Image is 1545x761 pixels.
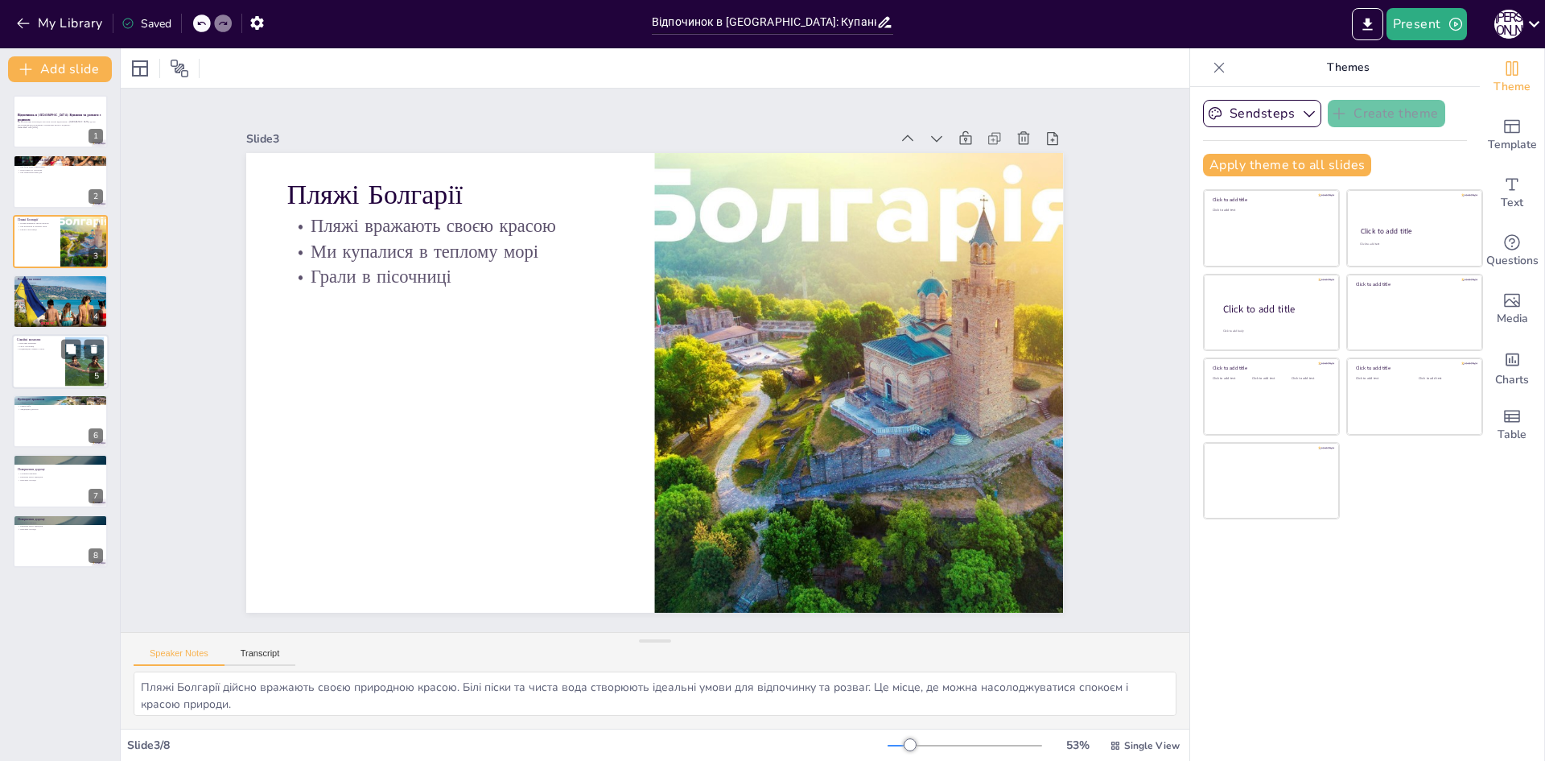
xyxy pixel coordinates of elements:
span: Media [1497,310,1528,328]
p: Ми купалися в теплому морі [18,225,56,228]
div: Click to add title [1356,365,1471,371]
p: Подорож до [GEOGRAPHIC_DATA] [18,158,103,163]
p: Ми купалися в теплому морі [287,239,614,265]
div: 7 [89,489,103,503]
div: Get real-time input from your audience [1480,222,1544,280]
div: 2 [13,155,108,208]
textarea: Пляжі Болгарії дійсно вражають своєю природною красою. Білі піски та чиста вода створюють ідеальн... [134,672,1176,716]
p: Грали в пісочниці [18,228,56,231]
div: 6 [89,428,103,443]
strong: Відпочинок в [GEOGRAPHIC_DATA]: Купання та розваги з родиною [18,113,101,122]
p: Сімейні моменти [17,337,60,341]
div: Saved [122,16,171,31]
button: Transcript [225,648,296,666]
div: Click to add title [1223,302,1326,316]
button: Export to PowerPoint [1352,8,1383,40]
p: Підготовка до подорожі [18,168,103,171]
p: Generated with [URL] [18,126,103,130]
div: 6 [13,395,108,448]
button: Sendsteps [1203,100,1321,127]
p: Пляжі Болгарії [287,176,614,214]
span: Charts [1495,371,1529,389]
button: Present [1386,8,1467,40]
div: 4 [13,275,108,328]
button: Add slide [8,56,112,82]
div: Click to add body [1223,329,1325,333]
button: My Library [12,10,109,36]
div: Click to add title [1361,226,1468,236]
span: Table [1498,426,1526,444]
div: Т [PERSON_NAME] [1494,10,1523,39]
p: Щасливі спогади [18,479,103,482]
p: Розваги на пляжі [18,277,103,282]
span: Text [1501,194,1523,212]
p: Пляжі вражають своєю красою [287,213,614,239]
span: Template [1488,136,1537,154]
p: Ігри на пляжі [18,285,103,288]
button: Apply theme to all slides [1203,154,1371,176]
p: Щасливі спогади [18,527,103,531]
p: Традиційні десерти [18,407,103,411]
div: 3 [13,215,108,268]
p: Пляжі вражають своєю красою [18,221,56,225]
p: Пляжі Болгарії [18,217,56,222]
input: Insert title [652,10,876,34]
p: Повернення додому [18,517,103,522]
div: 1 [89,129,103,143]
div: 7 [13,454,108,507]
span: Position [170,59,189,78]
p: Кулінарні враження [18,397,103,402]
div: Add charts and graphs [1480,338,1544,396]
span: Single View [1124,739,1180,752]
div: Add a table [1480,396,1544,454]
div: 8 [13,515,108,568]
p: Повернення додому [18,467,103,472]
p: Themes [1232,48,1464,87]
div: Add images, graphics, shapes or video [1480,280,1544,338]
div: 8 [89,548,103,563]
p: Ми планували наші дні [18,171,103,174]
button: Т [PERSON_NAME] [1494,8,1523,40]
div: Add ready made slides [1480,106,1544,164]
div: Click to add text [1213,209,1328,213]
div: Layout [127,56,153,81]
p: Бажання знову відвідати [18,524,103,527]
div: Add text boxes [1480,164,1544,222]
button: Duplicate Slide [61,339,80,358]
p: Ця презентація розповідає про наш літній відпочинок у [GEOGRAPHIC_DATA], де ми насолоджувалися ку... [18,121,103,126]
div: 5 [12,334,109,389]
button: Create theme [1328,100,1445,127]
div: 2 [89,189,103,204]
div: Click to add title [1213,196,1328,203]
span: Questions [1486,252,1539,270]
div: Click to add text [1252,377,1288,381]
div: Click to add text [1419,377,1469,381]
p: Свіжа риба [18,404,103,407]
div: Slide 3 [246,131,889,147]
div: 4 [89,309,103,324]
div: Change the overall theme [1480,48,1544,106]
div: Click to add title [1213,365,1328,371]
p: Щасливі моменти [17,341,60,345]
p: Водні атракціони [18,282,103,285]
p: Грали в пісочниці [287,264,614,290]
div: Click to add text [1213,377,1249,381]
div: Slide 3 / 8 [127,738,888,753]
div: 3 [89,249,103,263]
div: Click to add text [1356,377,1407,381]
div: 53 % [1058,738,1097,753]
p: Бажання знову відвідати [18,476,103,479]
button: Speaker Notes [134,648,225,666]
p: Сповнені вражень [18,473,103,476]
div: Click to add text [1292,377,1328,381]
p: Ми вирушили в першу сімейну подорож за кордон [18,162,103,165]
div: Click to add title [1356,281,1471,287]
div: Click to add text [1360,242,1467,246]
span: Theme [1493,78,1531,96]
p: Спостереження за дітьми [18,287,103,291]
p: Ми були дуже схвильовані [18,165,103,168]
button: Delete Slide [84,339,104,358]
p: Будівництво замків з піску [17,347,60,350]
p: Смачні страви [18,402,103,405]
div: 1 [13,95,108,148]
